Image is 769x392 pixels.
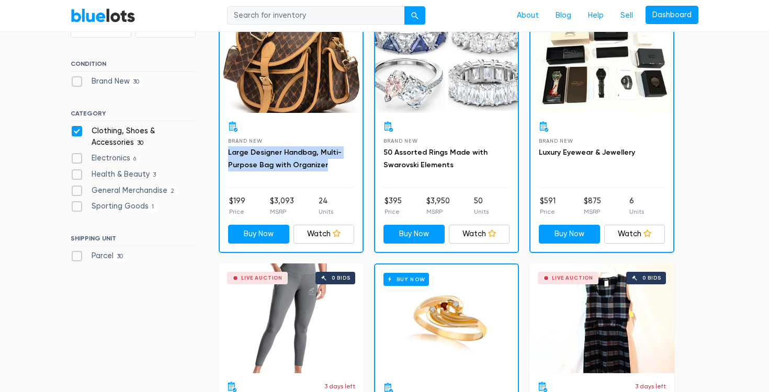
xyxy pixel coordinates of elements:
[130,155,140,164] span: 6
[580,6,612,26] a: Help
[474,195,489,216] li: 50
[71,125,196,148] label: Clothing, Shoes & Accessories
[584,195,601,216] li: $875
[149,203,157,211] span: 1
[635,382,666,391] p: 3 days left
[114,252,127,261] span: 30
[383,273,429,286] h6: Buy Now
[384,195,402,216] li: $395
[383,225,445,244] a: Buy Now
[228,225,289,244] a: Buy Now
[71,185,178,197] label: General Merchandise
[539,138,573,144] span: Brand New
[319,207,333,216] p: Units
[449,225,510,244] a: Watch
[228,138,262,144] span: Brand New
[584,207,601,216] p: MSRP
[270,195,294,216] li: $3,093
[375,3,518,113] a: Buy Now
[383,148,488,169] a: 50 Assorted Rings Made with Swarovski Elements
[552,275,593,281] div: Live Auction
[219,263,364,373] a: Live Auction 0 bids
[474,207,489,216] p: Units
[540,195,556,216] li: $591
[332,275,350,281] div: 0 bids
[539,148,635,157] a: Luxury Eyewear & Jewellery
[539,225,600,244] a: Buy Now
[150,171,160,179] span: 3
[71,169,160,180] label: Health & Beauty
[529,263,674,373] a: Live Auction 0 bids
[71,60,196,72] h6: CONDITION
[540,207,556,216] p: Price
[547,6,580,26] a: Blog
[227,6,405,25] input: Search for inventory
[241,275,282,281] div: Live Auction
[612,6,641,26] a: Sell
[646,6,698,25] a: Dashboard
[229,207,245,216] p: Price
[229,195,245,216] li: $199
[426,195,450,216] li: $3,950
[71,8,135,23] a: BlueLots
[324,382,355,391] p: 3 days left
[71,153,140,164] label: Electronics
[383,138,417,144] span: Brand New
[384,207,402,216] p: Price
[134,139,147,147] span: 30
[604,225,665,244] a: Watch
[508,6,547,26] a: About
[71,76,143,87] label: Brand New
[130,78,143,86] span: 30
[220,3,363,113] a: Buy Now
[642,275,661,281] div: 0 bids
[71,110,196,121] h6: CATEGORY
[319,195,333,216] li: 24
[629,195,644,216] li: 6
[629,207,644,216] p: Units
[71,250,127,262] label: Parcel
[375,264,518,374] a: Buy Now
[71,235,196,246] h6: SHIPPING UNIT
[71,201,157,212] label: Sporting Goods
[426,207,450,216] p: MSRP
[530,3,673,113] a: Buy Now
[270,207,294,216] p: MSRP
[228,148,342,169] a: Large Designer Handbag, Multi-Purpose Bag with Organizer
[167,187,178,195] span: 2
[293,225,355,244] a: Watch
